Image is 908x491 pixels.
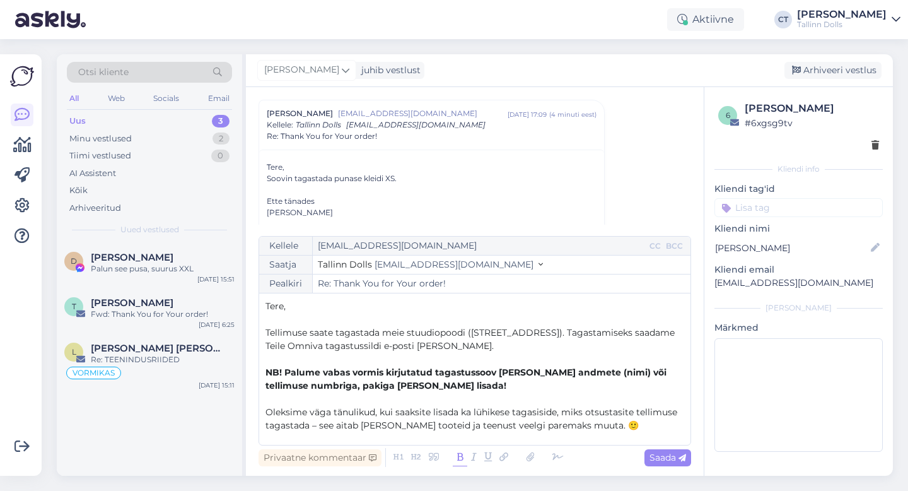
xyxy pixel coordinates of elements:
[69,202,121,215] div: Arhiveeritud
[745,116,879,130] div: # 6xgsg9tv
[296,120,341,129] span: Tallinn Dolls
[508,110,547,119] div: [DATE] 17:09
[267,108,333,119] span: [PERSON_NAME]
[356,64,421,77] div: juhib vestlust
[797,9,900,30] a: [PERSON_NAME]Tallinn Dolls
[206,90,232,107] div: Email
[69,115,86,127] div: Uus
[91,297,173,309] span: Tatjana Vürst
[91,252,173,263] span: Deily Tatar
[91,263,235,275] div: Palun see pusa, suurus XXL
[745,101,879,116] div: [PERSON_NAME]
[784,62,882,79] div: Arhiveeri vestlus
[151,90,182,107] div: Socials
[714,198,883,217] input: Lisa tag
[265,406,680,431] span: Oleksime väga tänulikud, kui saaksite lisada ka lühikese tagasiside, miks otsustasite tellimuse t...
[267,196,597,207] div: Ette tänades
[78,66,129,79] span: Otsi kliente
[69,150,131,162] div: Tiimi vestlused
[667,8,744,31] div: Aktiivne
[199,381,235,390] div: [DATE] 15:11
[69,167,116,180] div: AI Assistent
[67,90,81,107] div: All
[267,120,293,129] span: Kellele :
[318,258,543,271] button: Tallinn Dolls [EMAIL_ADDRESS][DOMAIN_NAME]
[714,163,883,175] div: Kliendi info
[259,237,313,255] div: Kellele
[264,63,339,77] span: [PERSON_NAME]
[72,302,76,311] span: T
[267,131,377,142] span: Re: Thank You for Your order!
[797,9,887,20] div: [PERSON_NAME]
[69,133,132,145] div: Minu vestlused
[726,110,730,120] span: 6
[774,11,792,28] div: CT
[267,173,597,184] div: Soovin tagastada punase kleidi XS.
[338,108,508,119] span: [EMAIL_ADDRESS][DOMAIN_NAME]
[714,222,883,235] p: Kliendi nimi
[265,367,669,391] span: NB! Palume vabas vormis kirjutatud tagastussoov [PERSON_NAME] andmete (nimi) või tellimuse numbri...
[714,321,883,334] p: Märkmed
[120,224,179,235] span: Uued vestlused
[797,20,887,30] div: Tallinn Dolls
[73,369,115,377] span: VORMIKAS
[91,354,235,365] div: Re: TEENINDUSRIIDED
[267,207,597,218] div: [PERSON_NAME]
[212,115,230,127] div: 3
[105,90,127,107] div: Web
[91,309,235,320] div: Fwd: Thank You for Your order!
[212,133,230,145] div: 2
[10,64,34,88] img: Askly Logo
[265,327,677,352] span: Tellimuse saate tagastada meie stuudiopoodi ([STREET_ADDRESS]). Tagastamiseks saadame Teile Omniv...
[267,162,597,173] div: Tere,
[72,347,76,357] span: L
[69,184,88,197] div: Kõik
[715,241,868,255] input: Lisa nimi
[714,263,883,276] p: Kliendi email
[265,300,286,312] span: Tere,
[211,150,230,162] div: 0
[199,320,235,329] div: [DATE] 6:25
[259,449,381,466] div: Privaatne kommentaar
[375,259,533,270] span: [EMAIL_ADDRESS][DOMAIN_NAME]
[647,240,663,252] div: CC
[91,343,222,354] span: Liisa Timmi
[649,452,686,463] span: Saada
[549,110,597,119] div: ( 4 minuti eest )
[714,182,883,196] p: Kliendi tag'id
[318,259,372,270] span: Tallinn Dolls
[259,256,313,274] div: Saatja
[313,275,690,293] input: Write subject here...
[197,275,235,284] div: [DATE] 15:51
[313,237,647,255] input: Recepient...
[346,120,486,129] span: [EMAIL_ADDRESS][DOMAIN_NAME]
[663,240,685,252] div: BCC
[259,275,313,293] div: Pealkiri
[714,302,883,314] div: [PERSON_NAME]
[71,256,77,266] span: D
[714,276,883,290] p: [EMAIL_ADDRESS][DOMAIN_NAME]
